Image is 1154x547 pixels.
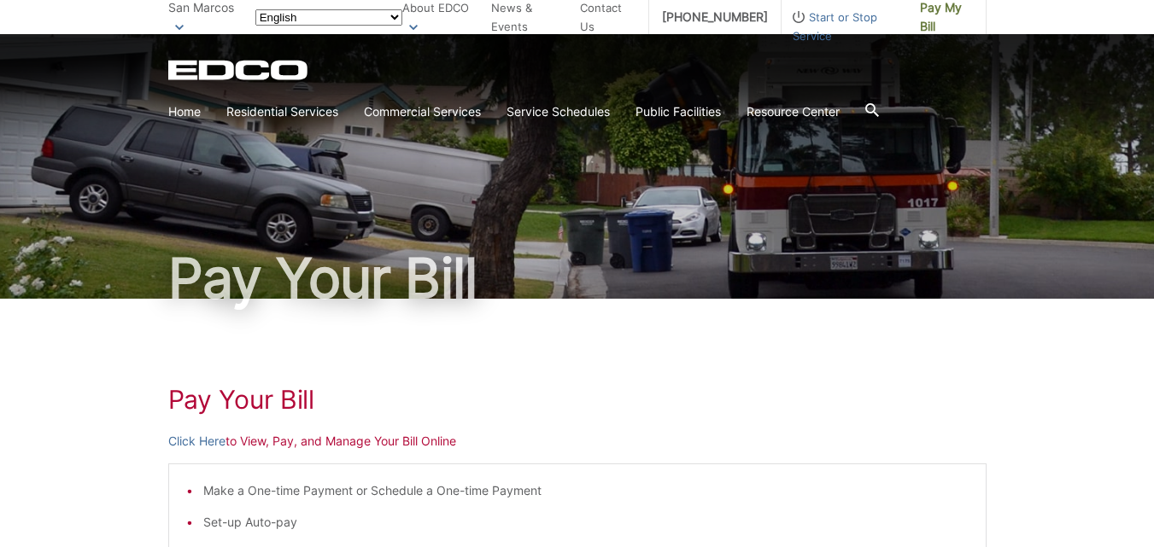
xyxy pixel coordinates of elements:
[168,251,987,306] h1: Pay Your Bill
[168,432,226,451] a: Click Here
[168,102,201,121] a: Home
[203,481,969,500] li: Make a One-time Payment or Schedule a One-time Payment
[168,60,310,80] a: EDCD logo. Return to the homepage.
[203,513,969,532] li: Set-up Auto-pay
[636,102,721,121] a: Public Facilities
[507,102,610,121] a: Service Schedules
[168,384,987,415] h1: Pay Your Bill
[747,102,840,121] a: Resource Center
[364,102,481,121] a: Commercial Services
[168,432,987,451] p: to View, Pay, and Manage Your Bill Online
[226,102,338,121] a: Residential Services
[255,9,402,26] select: Select a language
